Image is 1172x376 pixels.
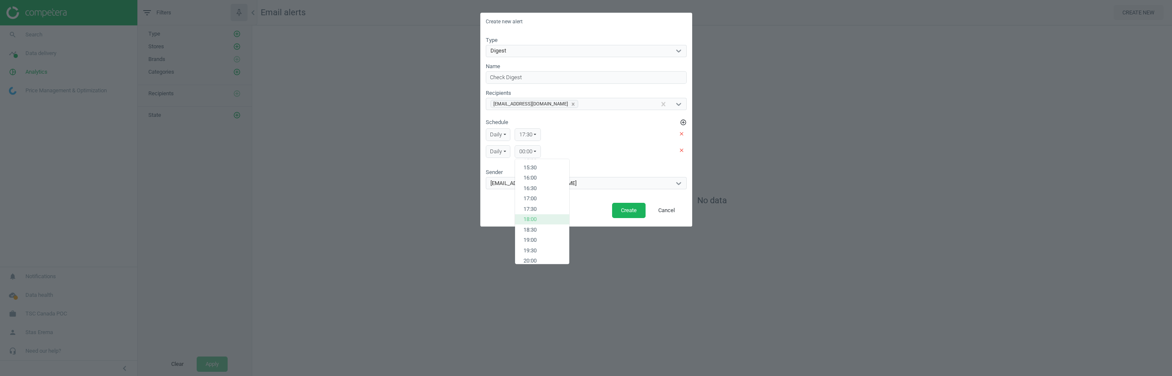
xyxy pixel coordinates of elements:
[515,145,541,158] div: 00:00
[486,169,503,176] label: Sender
[515,214,569,224] button: 18:00
[676,129,687,141] button: clear
[515,183,569,193] button: 16:30
[515,235,569,245] button: 19:00
[680,119,687,126] button: Schedule
[649,203,684,218] button: Cancel
[515,255,569,265] button: 20:00
[490,180,576,187] div: [EMAIL_ADDRESS][DOMAIN_NAME]
[490,47,506,55] div: Digest
[515,204,569,214] button: 17:30
[486,18,523,25] h5: Create new alert
[676,145,687,158] button: clear
[486,71,687,84] input: Enter alert name...
[679,131,685,137] i: clear
[486,89,511,97] label: Recipients
[515,173,569,183] button: 16:00
[612,203,646,218] button: Create
[679,147,685,153] i: clear
[515,194,569,204] button: 17:00
[515,162,569,172] button: 15:30
[515,245,569,255] button: 19:30
[486,128,511,141] div: daily
[486,36,498,44] label: Type
[515,128,541,141] div: 17:30
[515,224,569,235] button: 18:30
[486,145,511,158] div: daily
[680,119,687,126] i: add_circle_outline
[491,100,568,108] div: [EMAIL_ADDRESS][DOMAIN_NAME]
[486,63,500,70] label: Name
[486,119,687,126] label: Schedule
